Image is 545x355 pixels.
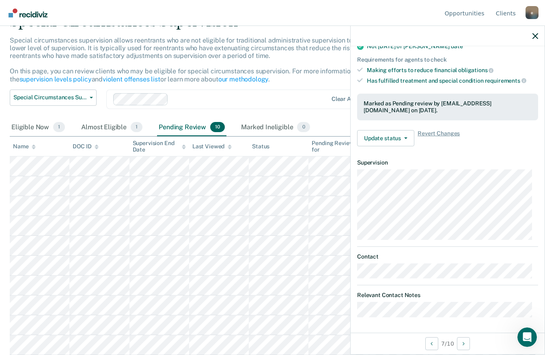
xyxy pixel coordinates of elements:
[252,143,269,150] div: Status
[364,100,532,114] div: Marked as Pending review by [EMAIL_ADDRESS][DOMAIN_NAME] on [DATE].
[458,67,493,73] span: obligations
[367,77,538,84] div: Has fulfilled treatment and special condition
[357,253,538,260] dt: Contact
[357,56,538,63] div: Requirements for agents to check
[210,122,225,133] span: 10
[526,6,539,19] button: Profile dropdown button
[10,36,408,83] p: Special circumstances supervision allows reentrants who are not eligible for traditional administ...
[485,77,526,84] span: requirements
[9,9,47,17] img: Recidiviz
[418,130,460,146] span: Revert Changes
[13,94,86,101] span: Special Circumstances Supervision
[10,119,67,137] div: Eligible Now
[13,143,36,150] div: Name
[357,292,538,299] dt: Relevant Contact Notes
[131,122,142,133] span: 1
[19,75,92,83] a: supervision levels policy
[425,337,438,350] button: Previous Opportunity
[133,140,186,154] div: Supervision End Date
[218,75,269,83] a: our methodology
[357,159,538,166] dt: Supervision
[157,119,226,137] div: Pending Review
[351,333,545,354] div: 7 / 10
[457,337,470,350] button: Next Opportunity
[73,143,99,150] div: DOC ID
[312,140,365,154] div: Pending Review for
[239,119,312,137] div: Marked Ineligible
[332,96,366,103] div: Clear agents
[357,130,414,146] button: Update status
[526,6,539,19] div: e
[80,119,144,137] div: Almost Eligible
[103,75,160,83] a: violent offenses list
[367,43,538,50] div: Not [DATE] of [PERSON_NAME]
[451,43,463,49] span: date
[517,327,537,347] iframe: Intercom live chat
[53,122,65,133] span: 1
[192,143,232,150] div: Last Viewed
[297,122,310,133] span: 0
[367,66,538,74] div: Making efforts to reduce financial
